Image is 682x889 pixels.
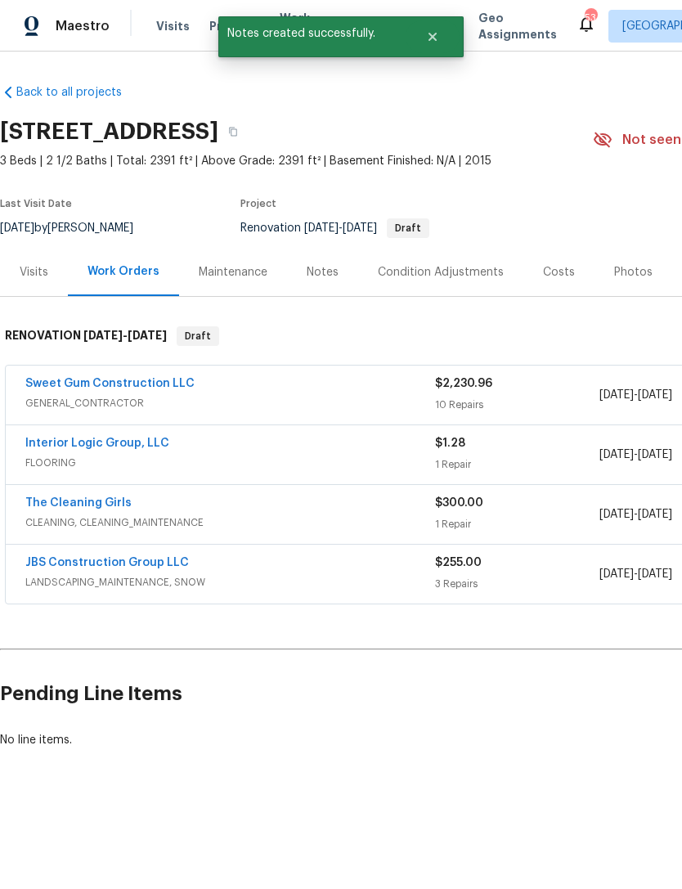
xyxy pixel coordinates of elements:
[218,16,406,51] span: Notes created successfully.
[304,222,377,234] span: -
[307,264,339,281] div: Notes
[156,18,190,34] span: Visits
[638,509,672,520] span: [DATE]
[406,20,460,53] button: Close
[599,509,634,520] span: [DATE]
[378,264,504,281] div: Condition Adjustments
[435,456,599,473] div: 1 Repair
[25,514,435,531] span: CLEANING, CLEANING_MAINTENANCE
[5,326,167,346] h6: RENOVATION
[599,566,672,582] span: -
[585,10,596,26] div: 53
[599,447,672,463] span: -
[83,330,167,341] span: -
[87,263,159,280] div: Work Orders
[25,497,132,509] a: The Cleaning Girls
[435,397,599,413] div: 10 Repairs
[435,438,465,449] span: $1.28
[218,117,248,146] button: Copy Address
[25,557,189,568] a: JBS Construction Group LLC
[83,330,123,341] span: [DATE]
[435,557,482,568] span: $255.00
[614,264,653,281] div: Photos
[599,387,672,403] span: -
[435,378,492,389] span: $2,230.96
[435,497,483,509] span: $300.00
[478,10,557,43] span: Geo Assignments
[199,264,267,281] div: Maintenance
[638,389,672,401] span: [DATE]
[178,328,218,344] span: Draft
[638,568,672,580] span: [DATE]
[543,264,575,281] div: Costs
[209,18,260,34] span: Projects
[240,199,276,209] span: Project
[56,18,110,34] span: Maestro
[128,330,167,341] span: [DATE]
[599,568,634,580] span: [DATE]
[435,516,599,532] div: 1 Repair
[25,395,435,411] span: GENERAL_CONTRACTOR
[25,438,169,449] a: Interior Logic Group, LLC
[20,264,48,281] div: Visits
[343,222,377,234] span: [DATE]
[599,389,634,401] span: [DATE]
[435,576,599,592] div: 3 Repairs
[280,10,321,43] span: Work Orders
[25,378,195,389] a: Sweet Gum Construction LLC
[638,449,672,460] span: [DATE]
[25,574,435,590] span: LANDSCAPING_MAINTENANCE, SNOW
[240,222,429,234] span: Renovation
[388,223,428,233] span: Draft
[304,222,339,234] span: [DATE]
[599,449,634,460] span: [DATE]
[599,506,672,523] span: -
[25,455,435,471] span: FLOORING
